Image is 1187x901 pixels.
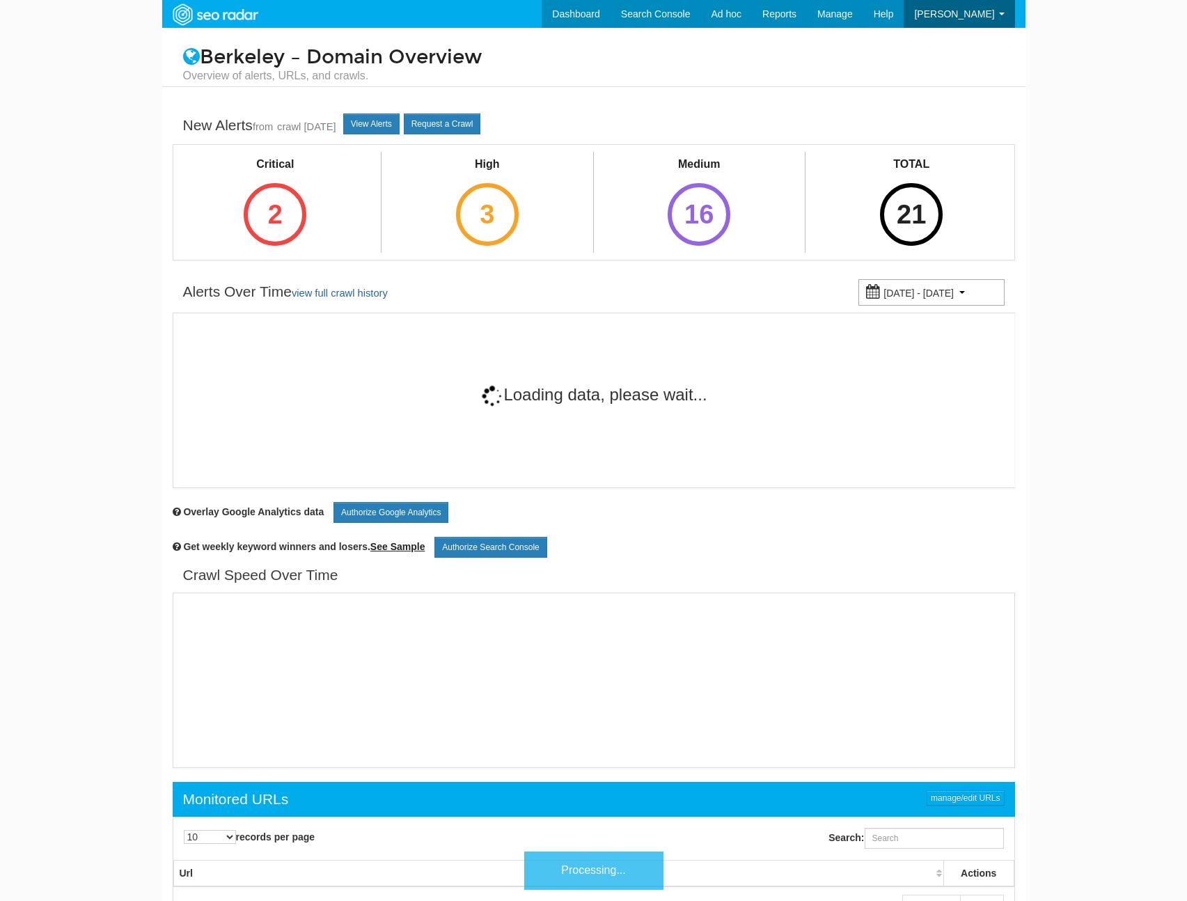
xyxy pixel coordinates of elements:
span: [PERSON_NAME] [914,8,994,19]
input: Search: [865,828,1004,849]
small: from [253,121,273,132]
span: Manage [817,8,853,19]
div: 3 [456,183,519,246]
div: 2 [244,183,306,246]
a: view full crawl history [292,288,388,299]
div: 21 [880,183,943,246]
a: See Sample [370,541,425,552]
a: Authorize Search Console [434,537,547,558]
div: High [443,157,531,173]
a: Request a Crawl [404,113,481,134]
a: manage/edit URLs [927,790,1004,806]
div: Processing... [524,852,663,890]
small: [DATE] - [DATE] [883,288,954,299]
div: Monitored URLs [183,789,289,810]
div: Crawl Speed Over Time [183,565,338,586]
div: New Alerts [183,115,336,137]
span: Loading data, please wait... [481,385,707,404]
h1: Berkeley – Domain Overview [173,47,1015,84]
div: Medium [655,157,743,173]
div: Critical [231,157,319,173]
div: 16 [668,183,730,246]
label: records per page [184,830,315,844]
a: crawl [DATE] [277,121,336,132]
th: Actions [943,861,1014,887]
label: Search: [828,828,1003,849]
span: Get weekly keyword winners and losers. [183,541,425,552]
img: 11-4dc14fe5df68d2ae899e237faf9264d6df02605dd655368cb856cd6ce75c7573.gif [481,385,503,407]
a: Authorize Google Analytics [333,502,448,523]
span: Overlay chart with Google Analytics data [183,506,324,517]
select: records per page [184,830,236,844]
span: Ad hoc [711,8,741,19]
div: TOTAL [867,157,955,173]
small: Overview of alerts, URLs, and crawls. [183,68,1005,84]
span: Reports [762,8,796,19]
img: SEORadar [167,2,263,27]
span: Help [874,8,894,19]
div: Alerts Over Time [183,281,388,304]
th: Url [173,861,943,887]
a: View Alerts [343,113,400,134]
